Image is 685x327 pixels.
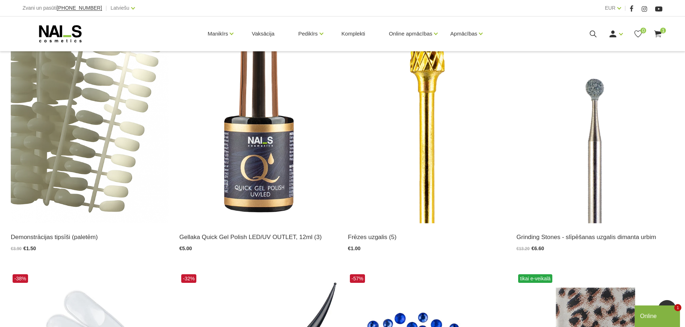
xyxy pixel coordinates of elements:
a: Apmācības [450,19,477,48]
a: Online apmācības [389,19,432,48]
span: -38% [13,274,28,283]
span: €1.00 [348,246,361,251]
span: 1 [660,28,666,33]
span: | [625,4,626,13]
img: Paredzēti nagu dizainu un krāsu paraugu izveidei. Ērti lietojami, lai organizētu gēllaku vai nagu... [11,7,169,223]
a: Gellaka Quick Gel Polish LED/UV OUTLET, 12ml (3) [179,232,337,242]
img: Ātri, ērti un vienkārši!Intensīvi pigmentēta gellaka, kas perfekti klājas arī vienā slānī, tādā v... [179,7,337,223]
a: Manikīrs [208,19,228,48]
img: Dažādu veidu frēžu uzgaļiKomplektācija - 1 gabSmilšapapīra freēžu uzgaļi - 10gab... [348,7,506,223]
a: Demonstrācijas tipsīši (paletēm) [11,232,169,242]
span: -32% [181,274,197,283]
span: | [106,4,107,13]
a: EUR [605,4,616,12]
span: tikai e-veikalā [518,274,552,283]
a: Vaksācija [246,17,280,51]
span: €1.50 [23,246,36,251]
span: 0 [640,28,646,33]
span: €5.00 [179,246,192,251]
a: [PHONE_NUMBER] [57,5,102,11]
a: Pedikīrs [298,19,318,48]
div: Zvani un pasūti [23,4,102,13]
iframe: chat widget [635,304,681,327]
span: -57% [350,274,365,283]
a: Grinding Stones - slīpēšanas uzgalis dimanta urbim [516,232,674,242]
a: 0 [634,29,643,38]
span: €6.60 [531,246,544,251]
img: Description [516,7,674,223]
a: Latviešu [111,4,129,12]
a: Komplekti [336,17,371,51]
a: Frēzes uzgalis (5) [348,232,506,242]
span: €13.20 [516,246,530,251]
a: 1 [653,29,662,38]
span: €3.90 [11,246,22,251]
